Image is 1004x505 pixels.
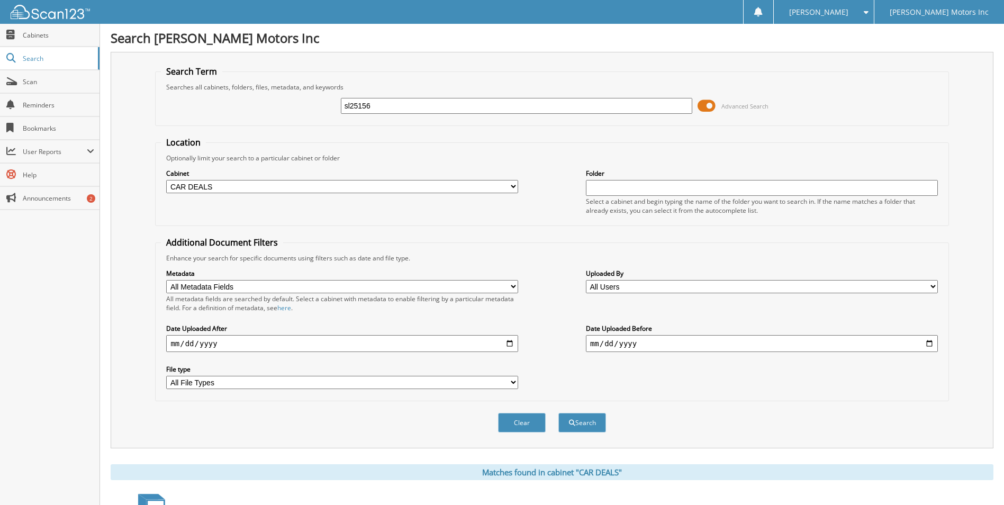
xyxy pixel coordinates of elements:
a: here [277,303,291,312]
button: Clear [498,413,546,432]
span: Help [23,170,94,179]
span: Search [23,54,93,63]
span: [PERSON_NAME] Motors Inc [890,9,989,15]
label: File type [166,365,518,374]
span: User Reports [23,147,87,156]
div: Searches all cabinets, folders, files, metadata, and keywords [161,83,943,92]
button: Search [558,413,606,432]
div: All metadata fields are searched by default. Select a cabinet with metadata to enable filtering b... [166,294,518,312]
legend: Additional Document Filters [161,237,283,248]
label: Folder [586,169,938,178]
input: start [166,335,518,352]
span: Bookmarks [23,124,94,133]
span: [PERSON_NAME] [789,9,848,15]
div: Enhance your search for specific documents using filters such as date and file type. [161,254,943,263]
legend: Location [161,137,206,148]
img: scan123-logo-white.svg [11,5,90,19]
span: Announcements [23,194,94,203]
label: Date Uploaded Before [586,324,938,333]
span: Advanced Search [721,102,768,110]
span: Cabinets [23,31,94,40]
label: Metadata [166,269,518,278]
h1: Search [PERSON_NAME] Motors Inc [111,29,993,47]
span: Reminders [23,101,94,110]
input: end [586,335,938,352]
label: Uploaded By [586,269,938,278]
label: Date Uploaded After [166,324,518,333]
div: Select a cabinet and begin typing the name of the folder you want to search in. If the name match... [586,197,938,215]
legend: Search Term [161,66,222,77]
div: Matches found in cabinet "CAR DEALS" [111,464,993,480]
div: 2 [87,194,95,203]
span: Scan [23,77,94,86]
div: Optionally limit your search to a particular cabinet or folder [161,154,943,163]
label: Cabinet [166,169,518,178]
